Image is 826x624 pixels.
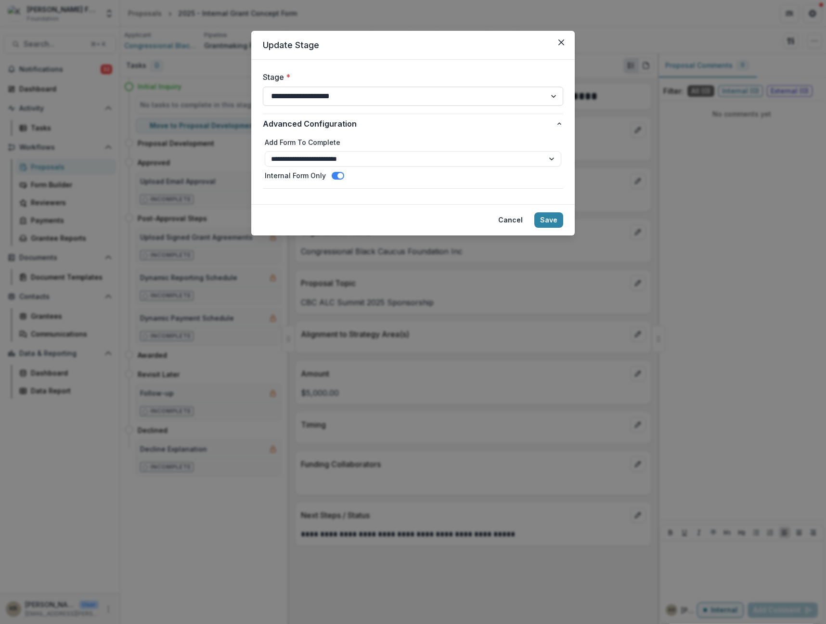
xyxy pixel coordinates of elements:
button: Save [534,212,563,228]
label: Internal Form Only [265,170,326,181]
span: Advanced Configuration [263,118,555,130]
button: Advanced Configuration [263,114,563,133]
label: Add Form To Complete [265,137,561,147]
button: Close [554,35,569,50]
header: Update Stage [251,31,575,60]
label: Stage [263,71,557,83]
button: Cancel [492,212,529,228]
div: Advanced Configuration [263,133,563,188]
